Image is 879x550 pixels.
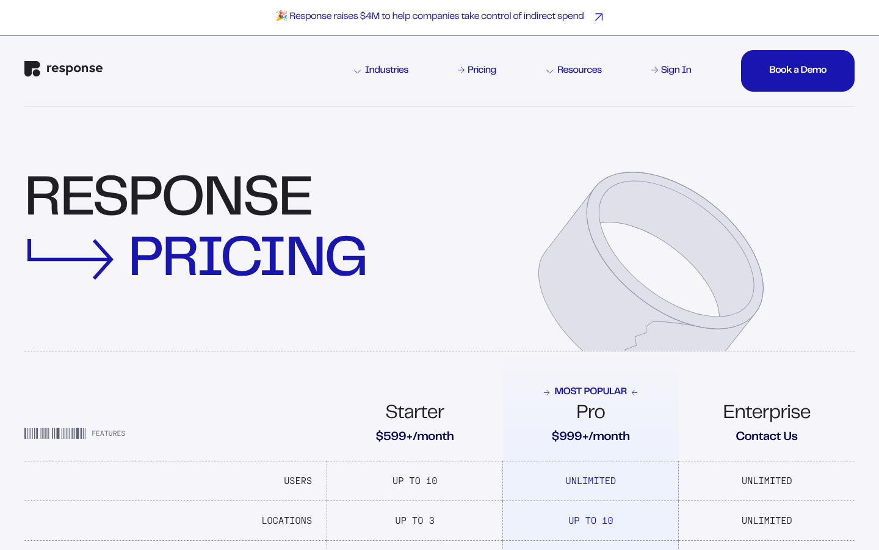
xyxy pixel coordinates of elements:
[354,66,408,76] div: Industries
[552,430,630,445] span: $999+/month
[769,66,827,76] div: Book a Demo
[503,461,679,501] td: Unlimited
[24,428,327,445] div: Features
[24,501,327,541] td: Locations
[385,405,444,424] span: Starter
[679,501,855,541] td: Unlimited
[679,461,855,501] td: Unlimited
[456,64,499,78] a: Pricing
[327,501,502,541] td: Up To 3
[24,61,103,77] img: Response Logo
[544,387,637,398] span: Most Popular
[736,430,797,445] span: Contact Us
[661,66,692,76] div: Sign In
[24,61,103,80] a: Response Home
[128,236,367,288] div: pricing
[468,66,496,76] div: Pricing
[723,405,810,424] span: Enterprise
[24,461,327,501] td: Users
[649,64,694,78] a: Sign In
[24,175,370,293] div: response
[741,50,855,92] button: Book a DemoBook a DemoBook a DemoBook a Demo
[546,66,602,76] div: Resources
[503,501,679,541] td: Up To 10
[576,405,605,424] span: Pro
[275,11,584,24] p: 🎉 Response raises $4M to help companies take control of indirect spend
[327,461,502,501] td: Up To 10
[376,430,454,445] span: $599+/month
